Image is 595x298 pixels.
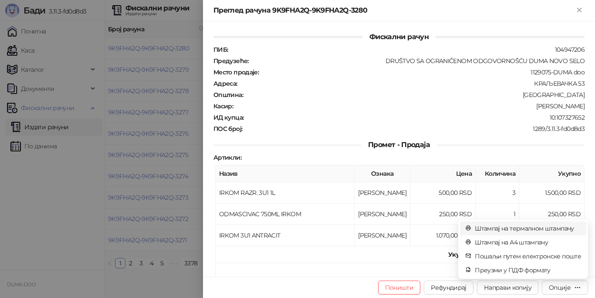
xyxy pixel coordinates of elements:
td: IRKOM RAZR. 3U1 1L [216,182,355,204]
strong: Место продаје : [213,68,259,76]
span: Штампај на термалном штампачу [475,224,581,233]
td: 250,00 RSD [519,204,585,225]
th: Укупно [519,165,585,182]
th: Количина [476,165,519,182]
td: 500,00 RSD [410,182,476,204]
div: Опције [549,284,571,291]
div: 1129075-DUMA doo [260,68,585,76]
span: Штампај на А4 штампачу [475,238,581,247]
div: 104947206 [229,46,585,54]
th: Назив [216,165,355,182]
td: [PERSON_NAME] [355,204,410,225]
strong: Адреса : [213,80,237,87]
strong: Артикли : [213,154,241,161]
div: КРАЉЕВАЧКА 53 [238,80,585,87]
td: 250,00 RSD [410,204,476,225]
td: IRKOM 3U1 ANTRACIT [216,225,355,246]
span: Промет - Продаја [361,141,437,149]
td: [PERSON_NAME] [355,225,410,246]
button: Опције [542,281,588,295]
span: Преузми у ПДФ формату [475,265,581,275]
strong: ИД купца : [213,114,243,121]
div: [PERSON_NAME] [234,102,585,110]
strong: Касир : [213,102,233,110]
th: Ознака [355,165,410,182]
strong: Предузеће : [213,57,249,65]
button: Направи копију [477,281,538,295]
strong: ПИБ : [213,46,228,54]
td: 1 [476,204,519,225]
span: Пошаљи путем електронске поште [475,251,581,261]
button: Close [574,5,585,16]
strong: ПОС број : [213,125,242,133]
strong: Општина : [213,91,243,99]
strong: Укупан износ рачуна : [448,251,515,258]
td: [PERSON_NAME] [355,182,410,204]
td: 1.070,00 RSD [410,225,476,246]
td: 3 [476,182,519,204]
div: 10:107327652 [244,114,585,121]
td: ODMASCIVAC 750ML IRKOM [216,204,355,225]
span: Направи копију [484,284,531,291]
div: 1289/3.11.3-fd0d8d3 [243,125,585,133]
button: Поништи [378,281,421,295]
span: Фискални рачун [362,33,436,41]
button: Рефундирај [424,281,473,295]
div: Преглед рачуна 9K9FHA2Q-9K9FHA2Q-3280 [213,5,574,16]
th: Цена [410,165,476,182]
td: 1.500,00 RSD [519,182,585,204]
div: DRUŠTVO SA OGRANIČENOM ODGOVORNOŠĆU DUMA NOVO SELO [250,57,585,65]
div: [GEOGRAPHIC_DATA] [244,91,585,99]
